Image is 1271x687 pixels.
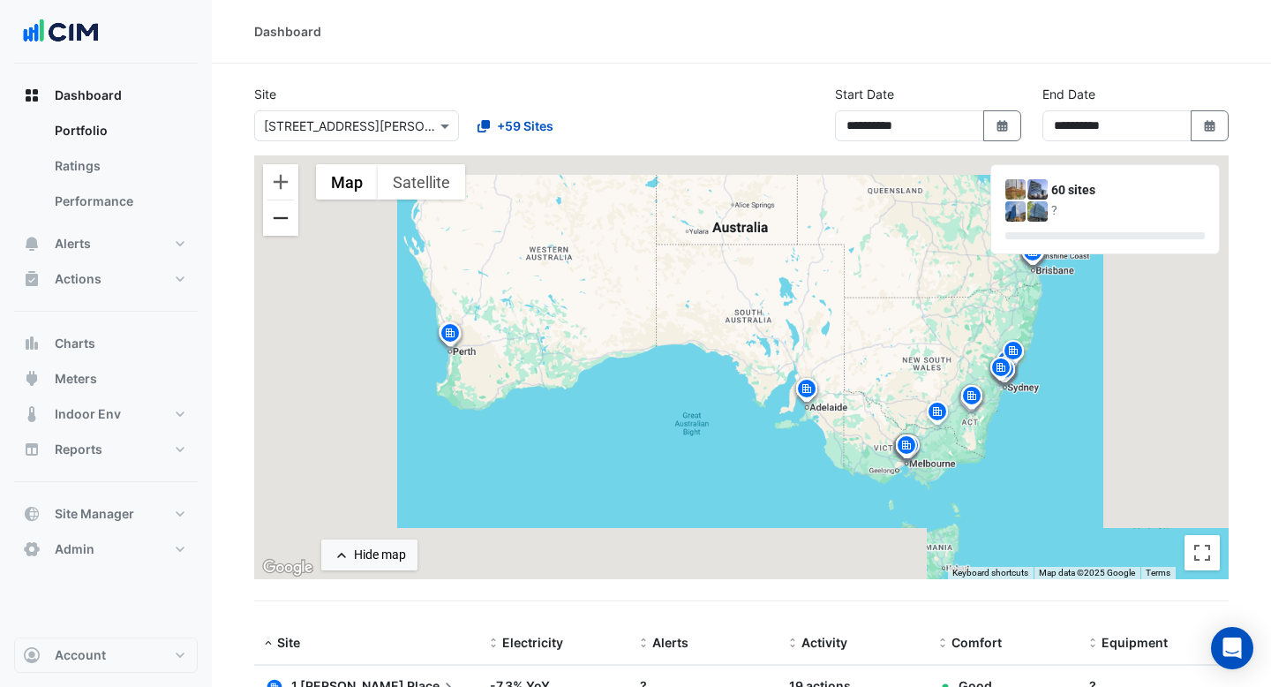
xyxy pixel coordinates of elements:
[1039,568,1135,578] span: Map data ©2025 Google
[793,376,821,407] img: site-pin.svg
[14,396,198,432] button: Indoor Env
[1185,535,1220,570] button: Toggle fullscreen view
[14,326,198,361] button: Charts
[1005,201,1026,222] img: 10 Franklin Street (GPO Exchange)
[1005,179,1026,200] img: 1 Martin Place
[23,335,41,352] app-icon: Charts
[354,546,406,564] div: Hide map
[23,87,41,104] app-icon: Dashboard
[23,441,41,458] app-icon: Reports
[23,235,41,253] app-icon: Alerts
[497,117,553,135] span: +59 Sites
[957,386,985,417] img: site-pin.svg
[41,148,198,184] a: Ratings
[1211,627,1253,669] div: Open Intercom Messenger
[316,164,378,200] button: Show street map
[55,646,106,664] span: Account
[55,270,102,288] span: Actions
[958,383,986,414] img: site-pin.svg
[14,496,198,532] button: Site Manager
[14,113,198,226] div: Dashboard
[263,200,298,236] button: Zoom out
[1102,635,1168,650] span: Equipment
[41,184,198,219] a: Performance
[999,338,1027,369] img: site-pin.svg
[277,635,300,650] span: Site
[993,348,1021,379] img: site-pin.svg
[951,635,1002,650] span: Comfort
[835,85,894,103] label: Start Date
[435,320,463,351] img: site-pin.svg
[55,405,121,423] span: Indoor Env
[502,635,563,650] span: Electricity
[1042,85,1095,103] label: End Date
[23,505,41,523] app-icon: Site Manager
[995,118,1011,133] fa-icon: Select Date
[14,361,198,396] button: Meters
[14,261,198,297] button: Actions
[987,355,1015,386] img: site-pin.svg
[55,370,97,388] span: Meters
[1051,181,1205,200] div: 60 sites
[321,540,417,570] button: Hide map
[14,78,198,113] button: Dashboard
[14,432,198,467] button: Reports
[23,540,41,558] app-icon: Admin
[41,113,198,148] a: Portfolio
[14,638,198,673] button: Account
[254,85,276,103] label: Site
[14,226,198,261] button: Alerts
[1027,201,1048,222] img: 10 Shelley Street
[1202,118,1218,133] fa-icon: Select Date
[55,235,91,253] span: Alerts
[23,270,41,288] app-icon: Actions
[952,567,1028,579] button: Keyboard shortcuts
[466,110,565,141] button: +59 Sites
[55,540,94,558] span: Admin
[259,556,317,579] a: Open this area in Google Maps (opens a new window)
[55,505,134,523] span: Site Manager
[55,87,122,104] span: Dashboard
[23,370,41,388] app-icon: Meters
[1146,568,1170,578] a: Terms (opens in new tab)
[259,556,317,579] img: Google
[801,635,847,650] span: Activity
[23,405,41,423] app-icon: Indoor Env
[55,335,95,352] span: Charts
[1027,179,1048,200] img: 1 Shelley Street
[436,321,464,351] img: site-pin.svg
[923,399,951,430] img: site-pin.svg
[1051,201,1205,220] div: ?
[263,164,298,200] button: Zoom in
[21,14,101,49] img: Company Logo
[892,433,921,464] img: site-pin.svg
[55,441,102,458] span: Reports
[254,22,321,41] div: Dashboard
[378,164,465,200] button: Show satellite imagery
[652,635,688,650] span: Alerts
[14,532,198,567] button: Admin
